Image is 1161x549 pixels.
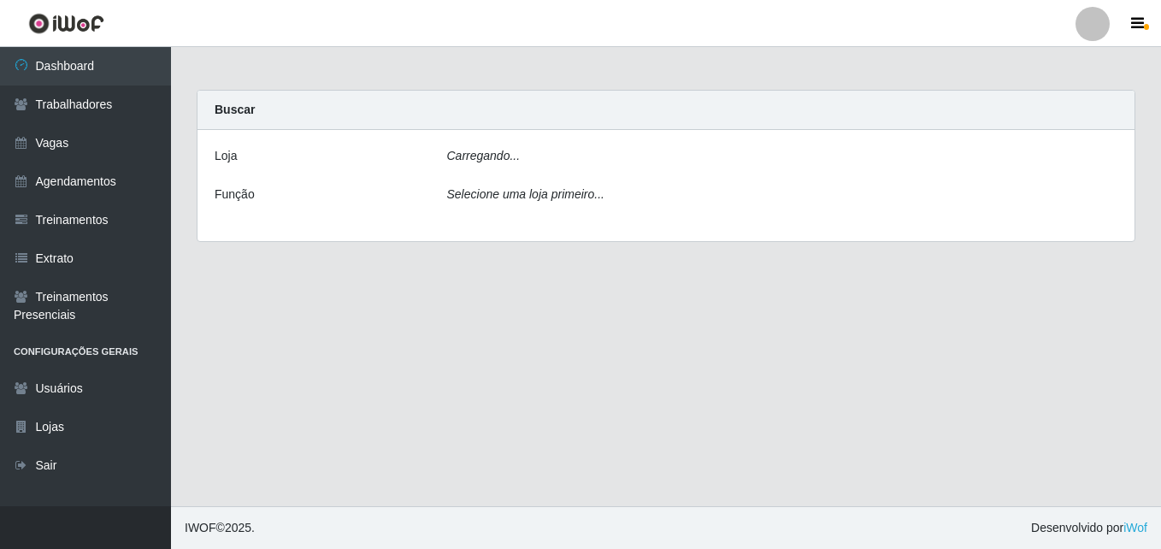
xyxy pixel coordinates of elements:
[215,147,237,165] label: Loja
[447,149,521,162] i: Carregando...
[1123,521,1147,534] a: iWof
[185,521,216,534] span: IWOF
[215,186,255,204] label: Função
[28,13,104,34] img: CoreUI Logo
[1031,519,1147,537] span: Desenvolvido por
[215,103,255,116] strong: Buscar
[447,187,604,201] i: Selecione uma loja primeiro...
[185,519,255,537] span: © 2025 .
